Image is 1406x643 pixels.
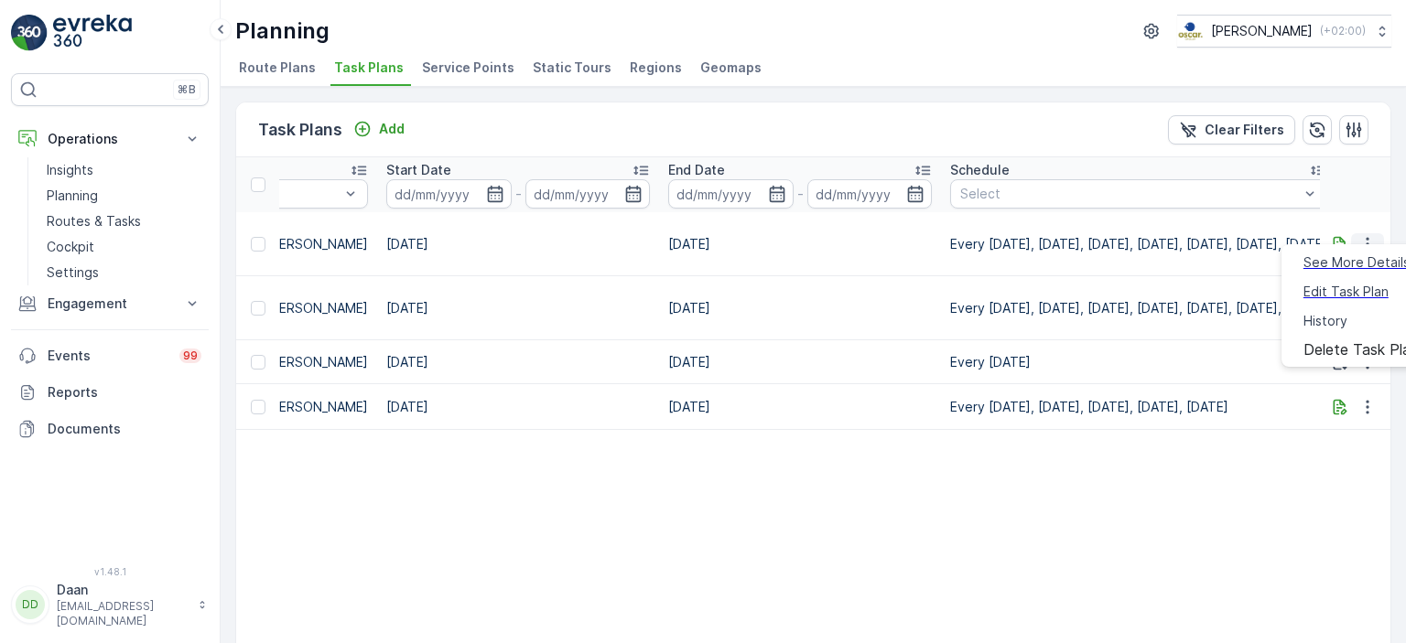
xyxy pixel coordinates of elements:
[807,179,933,209] input: dd/mm/yyyy
[239,59,316,77] span: Route Plans
[630,59,682,77] span: Regions
[39,234,209,260] a: Cockpit
[386,179,512,209] input: dd/mm/yyyy
[11,566,209,577] span: v 1.48.1
[377,212,659,276] td: [DATE]
[1177,21,1204,41] img: basis-logo_rgb2x.png
[1211,22,1313,40] p: [PERSON_NAME]
[47,238,94,256] p: Cockpit
[1303,283,1389,301] a: Edit Task Plan
[960,185,1299,203] p: Select
[668,161,725,179] p: End Date
[57,599,189,628] p: [EMAIL_ADDRESS][DOMAIN_NAME]
[47,161,93,179] p: Insights
[39,183,209,209] a: Planning
[797,183,804,205] p: -
[48,383,201,402] p: Reports
[377,340,659,384] td: [DATE]
[941,276,1336,340] td: Every [DATE], [DATE], [DATE], [DATE], [DATE], [DATE], [DATE]
[11,374,209,411] a: Reports
[251,301,265,316] div: Toggle Row Selected
[515,183,522,205] p: -
[183,348,198,363] p: 99
[1177,15,1391,48] button: [PERSON_NAME](+02:00)
[47,187,98,205] p: Planning
[48,420,201,438] p: Documents
[251,237,265,252] div: Toggle Row Selected
[700,59,762,77] span: Geomaps
[1320,24,1366,38] p: ( +02:00 )
[659,340,941,384] td: [DATE]
[48,347,168,365] p: Events
[422,59,514,77] span: Service Points
[950,161,1010,179] p: Schedule
[11,411,209,447] a: Documents
[258,117,342,143] p: Task Plans
[39,209,209,234] a: Routes & Tasks
[659,384,941,430] td: [DATE]
[11,581,209,628] button: DDDaan[EMAIL_ADDRESS][DOMAIN_NAME]
[251,400,265,414] div: Toggle Row Selected
[533,59,611,77] span: Static Tours
[525,179,651,209] input: dd/mm/yyyy
[1168,115,1295,145] button: Clear Filters
[334,59,404,77] span: Task Plans
[39,157,209,183] a: Insights
[379,120,405,138] p: Add
[386,161,451,179] p: Start Date
[251,355,265,370] div: Toggle Row Selected
[235,16,330,46] p: Planning
[11,121,209,157] button: Operations
[48,130,172,148] p: Operations
[178,82,196,97] p: ⌘B
[377,276,659,340] td: [DATE]
[16,590,45,619] div: DD
[668,179,794,209] input: dd/mm/yyyy
[941,340,1336,384] td: Every [DATE]
[659,276,941,340] td: [DATE]
[1303,312,1347,330] span: History
[377,384,659,430] td: [DATE]
[53,15,132,51] img: logo_light-DOdMpM7g.png
[47,212,141,230] p: Routes & Tasks
[11,285,209,322] button: Engagement
[346,118,412,140] button: Add
[11,15,48,51] img: logo
[57,581,189,599] p: Daan
[941,212,1336,276] td: Every [DATE], [DATE], [DATE], [DATE], [DATE], [DATE], [DATE]
[39,260,209,285] a: Settings
[11,338,209,374] a: Events99
[47,263,99,282] p: Settings
[941,384,1336,430] td: Every [DATE], [DATE], [DATE], [DATE], [DATE]
[1205,121,1284,139] p: Clear Filters
[659,212,941,276] td: [DATE]
[48,295,172,313] p: Engagement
